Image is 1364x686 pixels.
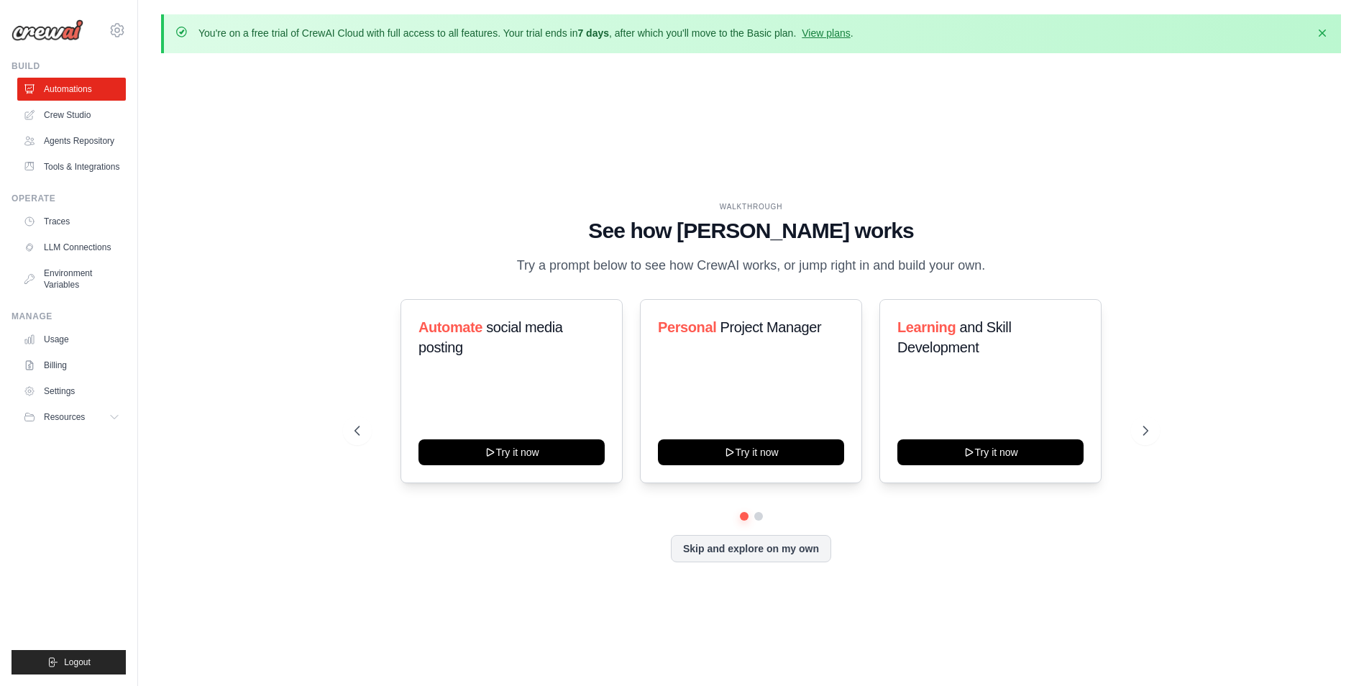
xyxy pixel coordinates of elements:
strong: 7 days [577,27,609,39]
span: Logout [64,657,91,668]
button: Try it now [897,439,1084,465]
button: Try it now [418,439,605,465]
span: social media posting [418,319,563,355]
a: LLM Connections [17,236,126,259]
button: Logout [12,650,126,674]
span: Automate [418,319,482,335]
img: Logo [12,19,83,41]
a: Settings [17,380,126,403]
h1: See how [PERSON_NAME] works [354,218,1148,244]
div: Operate [12,193,126,204]
a: Environment Variables [17,262,126,296]
a: View plans [802,27,850,39]
a: Billing [17,354,126,377]
span: Resources [44,411,85,423]
span: Learning [897,319,956,335]
button: Try it now [658,439,844,465]
a: Crew Studio [17,104,126,127]
iframe: Chat Widget [1292,617,1364,686]
div: WALKTHROUGH [354,201,1148,212]
p: Try a prompt below to see how CrewAI works, or jump right in and build your own. [510,255,993,276]
span: Personal [658,319,716,335]
a: Automations [17,78,126,101]
a: Agents Repository [17,129,126,152]
a: Traces [17,210,126,233]
div: Manage [12,311,126,322]
button: Skip and explore on my own [671,535,831,562]
a: Tools & Integrations [17,155,126,178]
div: Build [12,60,126,72]
p: You're on a free trial of CrewAI Cloud with full access to all features. Your trial ends in , aft... [198,26,853,40]
span: Project Manager [720,319,821,335]
button: Resources [17,406,126,429]
a: Usage [17,328,126,351]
